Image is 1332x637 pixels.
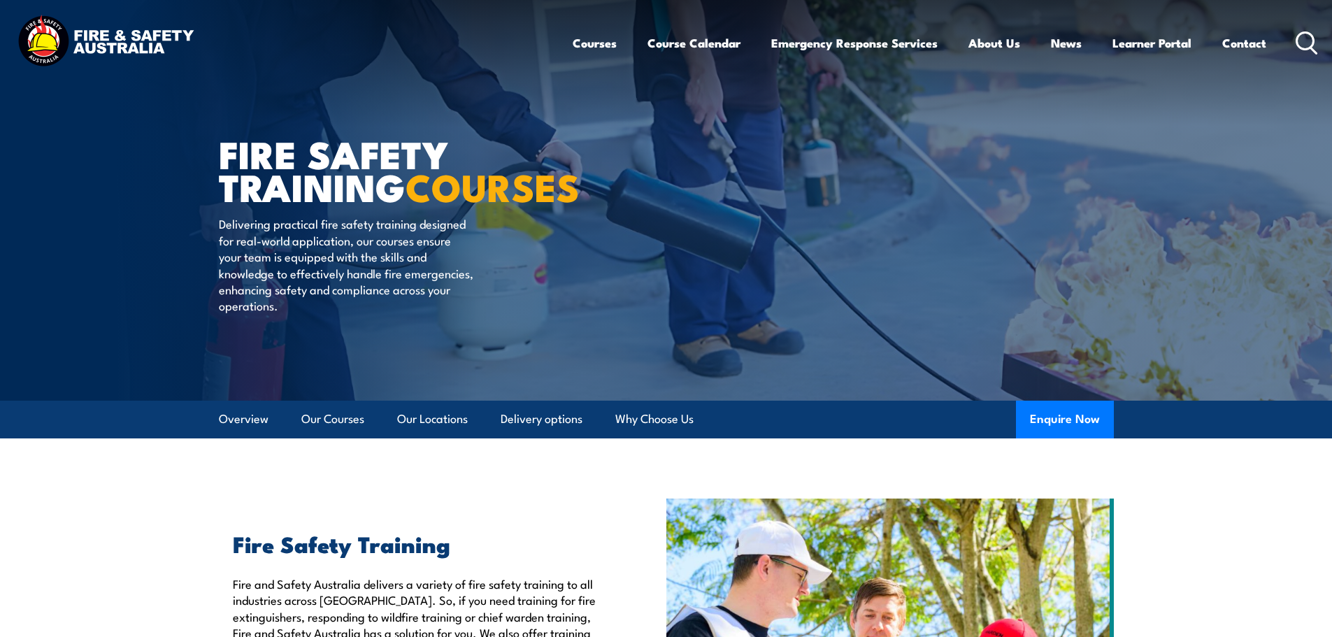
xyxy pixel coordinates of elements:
[501,401,582,438] a: Delivery options
[219,215,474,313] p: Delivering practical fire safety training designed for real-world application, our courses ensure...
[1051,24,1082,62] a: News
[406,157,580,215] strong: COURSES
[968,24,1020,62] a: About Us
[615,401,694,438] a: Why Choose Us
[1112,24,1191,62] a: Learner Portal
[771,24,938,62] a: Emergency Response Services
[397,401,468,438] a: Our Locations
[1016,401,1114,438] button: Enquire Now
[233,534,602,553] h2: Fire Safety Training
[301,401,364,438] a: Our Courses
[573,24,617,62] a: Courses
[647,24,740,62] a: Course Calendar
[219,137,564,202] h1: FIRE SAFETY TRAINING
[1222,24,1266,62] a: Contact
[219,401,268,438] a: Overview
